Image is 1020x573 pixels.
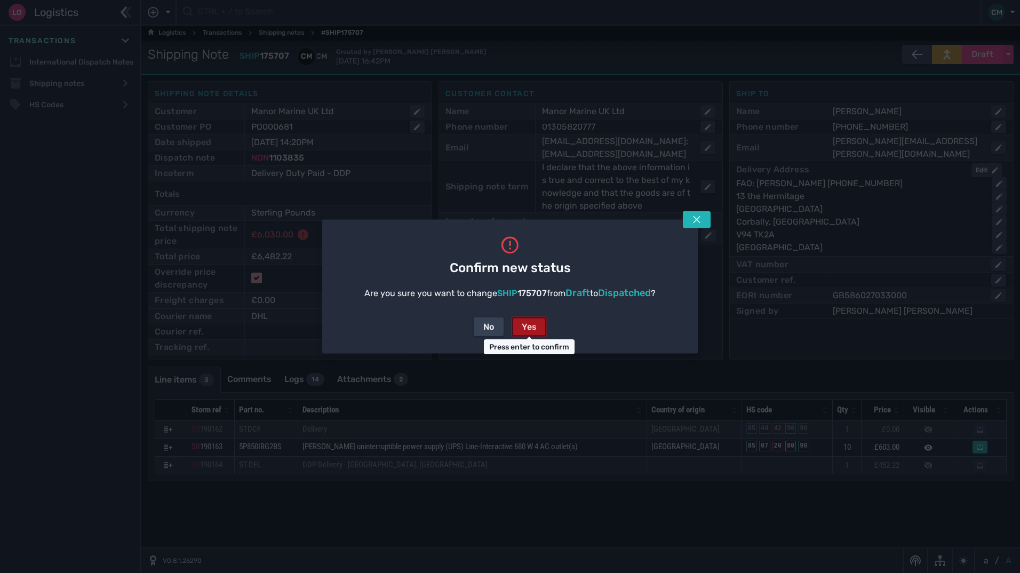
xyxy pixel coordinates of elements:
span: SHIP [497,288,517,298]
span: Dispatched [598,287,651,299]
button: No [474,317,504,337]
div: Yes [522,321,537,333]
button: Yes [512,317,546,337]
button: Tap escape key to close [683,211,711,228]
div: No [483,321,494,333]
span: 175707 [517,288,547,298]
div: Press enter to confirm [484,339,575,354]
span: Confirm new status [450,258,571,277]
span: Draft [565,287,590,299]
div: Are you sure you want to change from to ? [364,286,656,300]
